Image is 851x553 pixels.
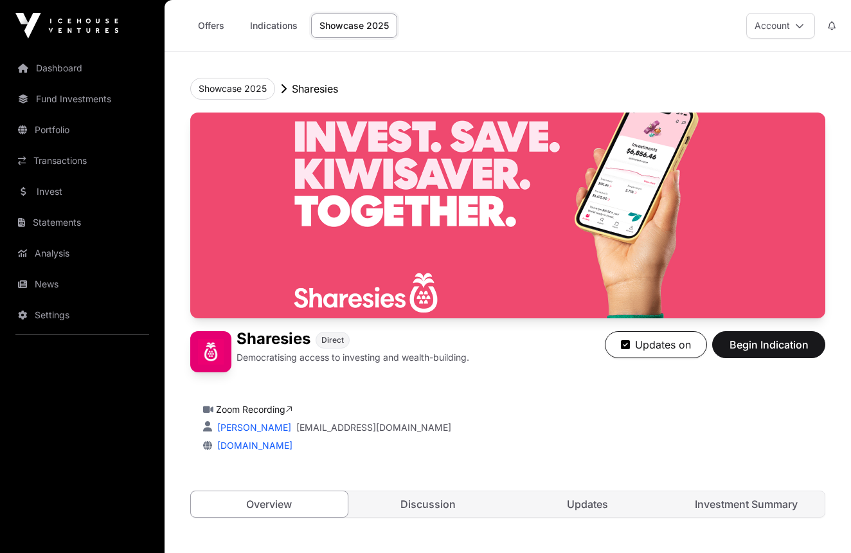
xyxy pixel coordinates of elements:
button: Account [746,13,815,39]
span: Begin Indication [728,337,809,352]
a: Investment Summary [668,491,825,517]
button: Updates on [605,331,707,358]
a: Portfolio [10,116,154,144]
img: Icehouse Ventures Logo [15,13,118,39]
button: Showcase 2025 [190,78,275,100]
img: Sharesies [190,113,825,318]
a: Showcase 2025 [311,14,397,38]
a: Indications [242,14,306,38]
a: Updates [509,491,666,517]
a: Settings [10,301,154,329]
p: Sharesies [292,81,338,96]
a: Overview [190,491,348,518]
nav: Tabs [191,491,825,517]
a: [PERSON_NAME] [215,422,291,433]
p: Democratising access to investing and wealth-building. [237,351,469,364]
a: News [10,270,154,298]
a: Dashboard [10,54,154,82]
h1: Sharesies [237,331,310,349]
a: Zoom Recording [216,404,292,415]
a: Discussion [350,491,507,517]
a: Invest [10,177,154,206]
a: [EMAIL_ADDRESS][DOMAIN_NAME] [296,421,451,434]
a: Offers [185,14,237,38]
a: Begin Indication [712,344,825,357]
button: Begin Indication [712,331,825,358]
span: Direct [321,335,344,345]
img: Sharesies [190,331,231,372]
a: Transactions [10,147,154,175]
a: Statements [10,208,154,237]
a: Analysis [10,239,154,267]
a: [DOMAIN_NAME] [212,440,292,451]
a: Fund Investments [10,85,154,113]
